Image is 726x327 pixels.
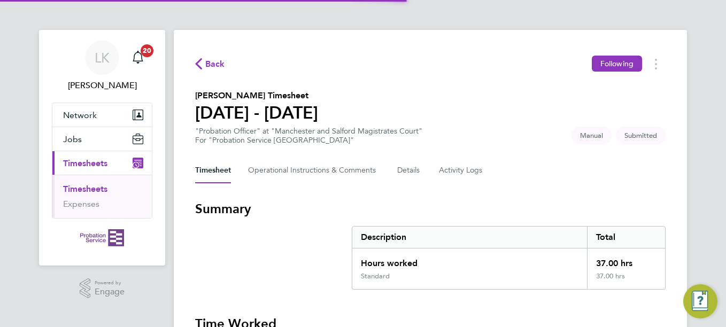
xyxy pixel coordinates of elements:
[52,229,152,246] a: Go to home page
[195,200,666,217] h3: Summary
[587,272,665,289] div: 37.00 hrs
[52,79,152,92] span: Laura Kelly
[63,110,97,120] span: Network
[361,272,390,281] div: Standard
[352,227,587,248] div: Description
[587,227,665,248] div: Total
[683,284,717,318] button: Engage Resource Center
[52,175,152,218] div: Timesheets
[95,287,125,297] span: Engage
[600,59,634,68] span: Following
[587,248,665,272] div: 37.00 hrs
[195,136,422,145] div: For "Probation Service [GEOGRAPHIC_DATA]"
[195,127,422,145] div: "Probation Officer" at "Manchester and Salford Magistrates Court"
[195,158,231,183] button: Timesheet
[127,41,149,75] a: 20
[52,127,152,151] button: Jobs
[195,102,318,123] h1: [DATE] - [DATE]
[80,278,125,299] a: Powered byEngage
[352,248,587,272] div: Hours worked
[63,184,107,194] a: Timesheets
[195,89,318,102] h2: [PERSON_NAME] Timesheet
[205,58,225,71] span: Back
[63,158,107,168] span: Timesheets
[95,278,125,287] span: Powered by
[95,51,110,65] span: LK
[80,229,123,246] img: probationservice-logo-retina.png
[195,57,225,71] button: Back
[52,103,152,127] button: Network
[616,127,666,144] span: This timesheet is Submitted.
[397,158,422,183] button: Details
[52,41,152,92] a: LK[PERSON_NAME]
[63,199,99,209] a: Expenses
[39,30,165,266] nav: Main navigation
[248,158,380,183] button: Operational Instructions & Comments
[439,158,484,183] button: Activity Logs
[52,151,152,175] button: Timesheets
[352,226,666,290] div: Summary
[141,44,153,57] span: 20
[63,134,82,144] span: Jobs
[592,56,642,72] button: Following
[571,127,612,144] span: This timesheet was manually created.
[646,56,666,72] button: Timesheets Menu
